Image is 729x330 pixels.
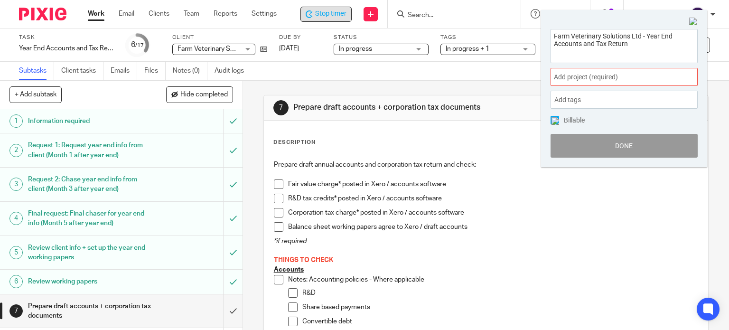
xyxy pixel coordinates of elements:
[279,34,322,41] label: Due by
[554,93,586,107] span: Add tags
[315,9,346,19] span: Stop timer
[273,139,316,146] p: Description
[135,43,144,48] small: /17
[28,172,152,197] h1: Request 2: Chase year end info from client (Month 3 after year end)
[28,274,152,289] h1: Review working papers
[9,304,23,318] div: 7
[633,9,685,19] p: [PERSON_NAME]
[689,18,698,26] img: Close
[274,257,333,264] span: THINGS TO CHECK
[9,178,23,191] div: 3
[334,34,429,41] label: Status
[690,7,705,22] img: svg%3E
[288,208,699,217] p: Corporation tax charge* posted in Xero / accounts software
[293,103,506,113] h1: Prepare draft accounts + corporation tax documents
[288,275,699,284] p: Notes: Accounting policies - Where applicable
[9,246,23,259] div: 5
[279,45,299,52] span: [DATE]
[300,7,352,22] div: Farm Veterinary Solutions Ltd - Year End Accounts and Tax Return
[144,62,166,80] a: Files
[88,9,104,19] a: Work
[288,179,699,189] p: Fair value charge* posted in Xero / accounts software
[9,275,23,288] div: 6
[111,62,137,80] a: Emails
[119,9,134,19] a: Email
[9,212,23,225] div: 4
[149,9,169,19] a: Clients
[214,9,237,19] a: Reports
[19,44,114,53] div: Year End Accounts and Tax Return
[61,62,103,80] a: Client tasks
[180,91,228,99] span: Hide completed
[302,317,699,326] p: Convertible debt
[339,46,372,52] span: In progress
[215,62,251,80] a: Audit logs
[28,241,152,265] h1: Review client info + set up the year end working papers
[274,266,304,273] u: Accounts
[28,114,152,128] h1: Information required
[302,302,699,312] p: Share based payments
[19,8,66,20] img: Pixie
[19,34,114,41] label: Task
[9,114,23,128] div: 1
[19,62,54,80] a: Subtasks
[28,138,152,162] h1: Request 1: Request year end info from client (Month 1 after year end)
[551,117,559,125] img: checked.png
[172,34,267,41] label: Client
[440,34,535,41] label: Tags
[407,11,492,20] input: Search
[551,134,698,158] button: Done
[173,62,207,80] a: Notes (0)
[9,86,62,103] button: + Add subtask
[551,29,697,60] textarea: Farm Veterinary Solutions Ltd - Year End Accounts and Tax Return
[178,46,265,52] span: Farm Veterinary Solutions Ltd
[28,207,152,231] h1: Final request: Final chaser for year end info (Month 5 after year end)
[564,117,585,123] span: Billable
[302,288,699,298] p: R&D
[9,144,23,157] div: 2
[184,9,199,19] a: Team
[274,160,699,170] p: Prepare draft annual accounts and corporation tax return and check:
[288,222,699,232] p: Balance sheet working papers agree to Xero / draft accounts
[273,100,289,115] div: 7
[166,86,233,103] button: Hide completed
[446,46,489,52] span: In progress + 1
[288,194,699,203] p: R&D tax credits* posted in Xero / accounts software
[28,299,152,323] h1: Prepare draft accounts + corporation tax documents
[274,238,307,245] em: *if required
[131,39,144,50] div: 6
[554,72,673,82] span: Add project (required)
[252,9,277,19] a: Settings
